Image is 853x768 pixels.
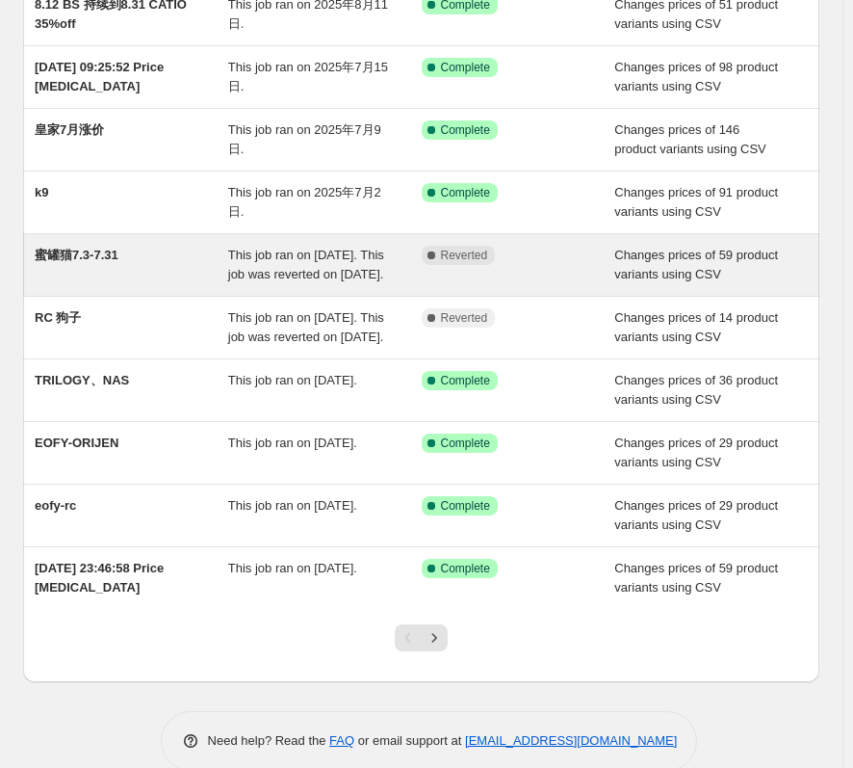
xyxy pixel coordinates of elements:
span: 皇家7月涨价 [35,122,104,137]
span: Need help? Read the [208,733,330,748]
span: eofy-rc [35,498,76,513]
nav: Pagination [395,624,448,651]
span: Changes prices of 59 product variants using CSV [614,561,778,595]
span: This job ran on [DATE]. [228,373,357,387]
span: Changes prices of 91 product variants using CSV [614,185,778,219]
span: TRILOGY、NAS [35,373,129,387]
span: This job ran on [DATE]. This job was reverted on [DATE]. [228,310,384,344]
span: Complete [441,373,490,388]
button: Next [421,624,448,651]
span: [DATE] 09:25:52 Price [MEDICAL_DATA] [35,60,164,93]
span: This job ran on [DATE]. [228,561,357,575]
span: Complete [441,498,490,514]
span: Complete [441,436,490,451]
span: Complete [441,185,490,200]
span: Changes prices of 59 product variants using CSV [614,248,778,281]
span: Changes prices of 14 product variants using CSV [614,310,778,344]
span: [DATE] 23:46:58 Price [MEDICAL_DATA] [35,561,164,595]
span: This job ran on [DATE]. [228,498,357,513]
span: EOFY-ORIJEN [35,436,118,450]
span: This job ran on [DATE]. This job was reverted on [DATE]. [228,248,384,281]
span: Changes prices of 36 product variants using CSV [614,373,778,407]
span: Reverted [441,310,488,326]
span: This job ran on 2025年7月15日. [228,60,388,93]
span: Complete [441,60,490,75]
span: 蜜罐猫7.3-7.31 [35,248,118,262]
span: This job ran on 2025年7月2日. [228,185,381,219]
span: This job ran on [DATE]. [228,436,357,450]
span: Changes prices of 146 product variants using CSV [614,122,766,156]
span: Complete [441,122,490,138]
span: RC 狗子 [35,310,81,325]
a: FAQ [329,733,354,748]
span: or email support at [354,733,465,748]
span: Reverted [441,248,488,263]
span: Complete [441,561,490,576]
span: Changes prices of 29 product variants using CSV [614,498,778,532]
a: [EMAIL_ADDRESS][DOMAIN_NAME] [465,733,677,748]
span: Changes prices of 29 product variants using CSV [614,436,778,469]
span: Changes prices of 98 product variants using CSV [614,60,778,93]
span: k9 [35,185,48,199]
span: This job ran on 2025年7月9日. [228,122,381,156]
